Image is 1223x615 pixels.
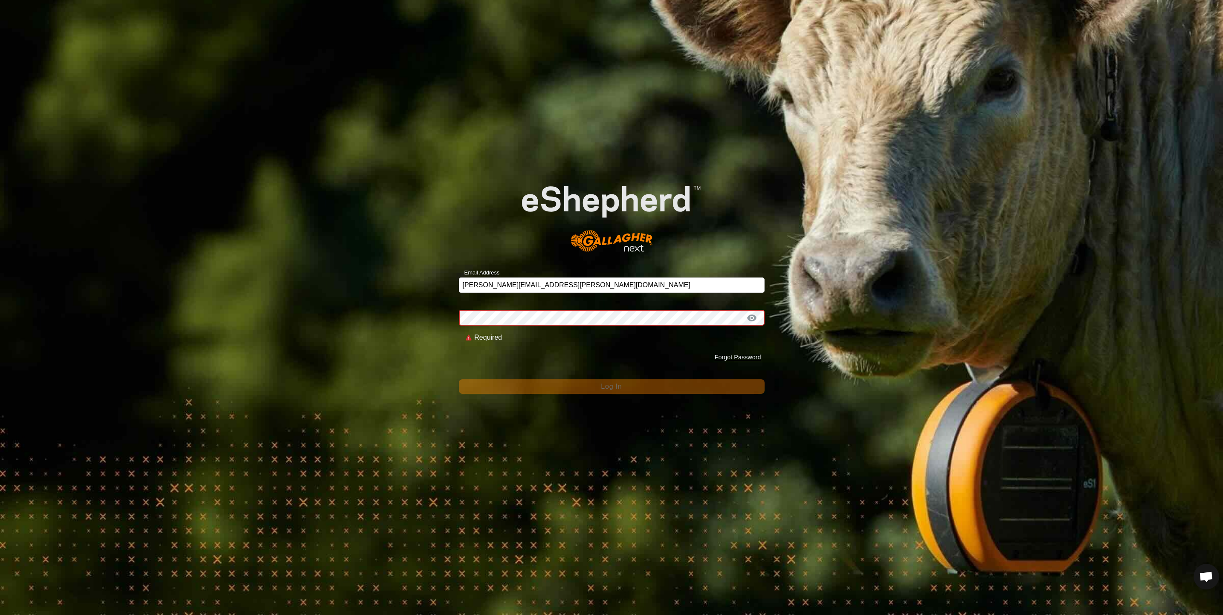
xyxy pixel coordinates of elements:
[489,160,734,264] img: E-shepherd Logo
[474,332,754,343] div: Required
[459,277,765,293] input: Email Address
[459,269,500,277] label: Email Address
[1194,564,1219,589] a: Open chat
[459,379,765,394] button: Log In
[715,354,761,361] a: Forgot Password
[601,383,622,390] span: Log In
